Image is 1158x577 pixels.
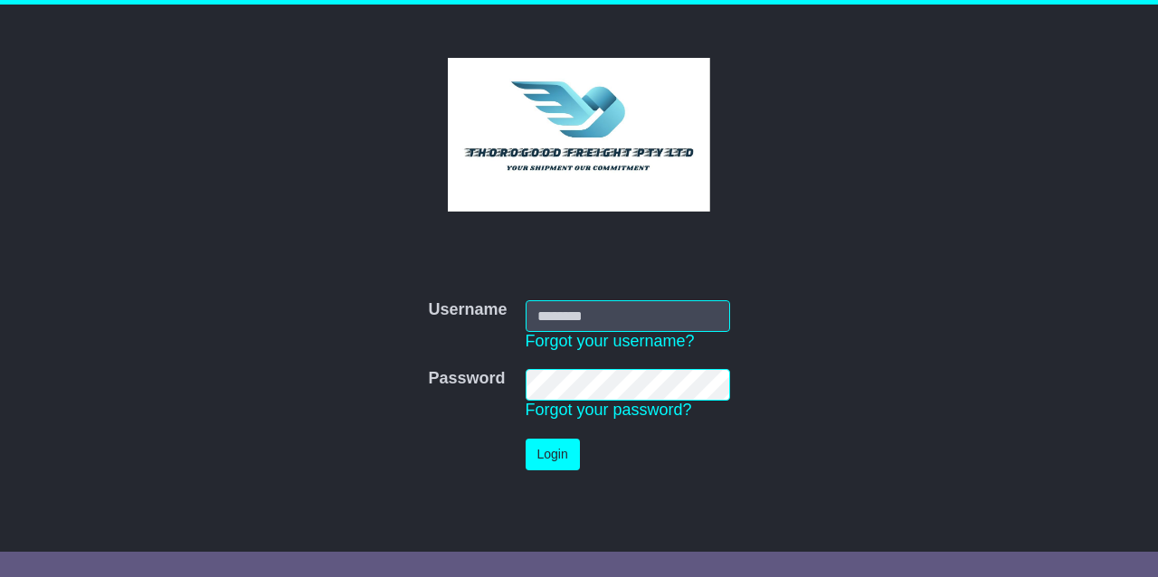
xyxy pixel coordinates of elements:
[428,300,507,320] label: Username
[526,439,580,470] button: Login
[526,332,695,350] a: Forgot your username?
[428,369,505,389] label: Password
[448,58,711,212] img: Thorogood Freight Pty Ltd
[526,401,692,419] a: Forgot your password?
